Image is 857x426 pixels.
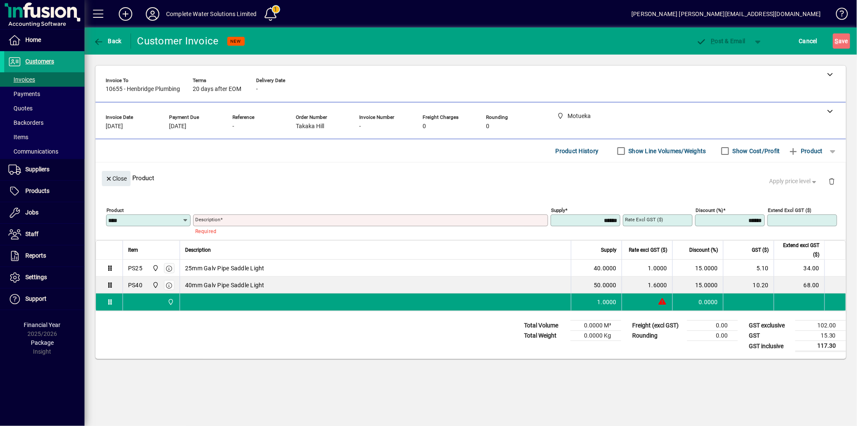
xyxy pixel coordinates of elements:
button: Delete [822,171,842,191]
td: 15.0000 [672,277,723,294]
div: [PERSON_NAME] [PERSON_NAME][EMAIL_ADDRESS][DOMAIN_NAME] [631,7,821,21]
span: Back [93,38,122,44]
a: Support [4,289,85,310]
button: Product History [552,143,602,159]
a: Home [4,30,85,51]
div: Complete Water Solutions Limited [166,7,257,21]
span: Suppliers [25,166,49,173]
span: Communications [8,148,58,155]
button: Cancel [797,33,820,49]
a: Quotes [4,101,85,115]
span: 20 days after EOM [193,86,241,93]
td: 15.0000 [672,260,723,277]
td: 0.0000 [672,294,723,311]
span: 40.0000 [594,264,617,272]
td: 0.0000 M³ [570,321,621,331]
span: Cancel [799,34,818,48]
td: 117.30 [795,341,846,352]
div: PS40 [128,281,142,289]
a: Jobs [4,202,85,223]
mat-label: Discount (%) [696,207,723,213]
button: Post & Email [692,33,750,49]
app-page-header-button: Delete [822,177,842,185]
td: 0.0000 Kg [570,331,621,341]
span: Discount (%) [689,245,718,255]
td: 10.20 [723,277,774,294]
span: 50.0000 [594,281,617,289]
label: Show Line Volumes/Weights [627,147,706,155]
span: Invoices [8,76,35,83]
span: 10655 - Henbridge Plumbing [106,86,180,93]
mat-label: Product [106,207,124,213]
span: 1.0000 [598,298,617,306]
app-page-header-button: Back [85,33,131,49]
a: Communications [4,144,85,159]
td: Rounding [628,331,687,341]
span: Customers [25,58,54,65]
button: Save [833,33,850,49]
td: 0.00 [687,321,738,331]
a: Suppliers [4,159,85,180]
td: 5.10 [723,260,774,277]
span: ost & Email [696,38,745,44]
span: NEW [231,38,241,44]
span: 25mm Galv Pipe Saddle Light [185,264,265,272]
span: Reports [25,252,46,259]
span: Product History [556,144,599,158]
span: GST ($) [752,245,769,255]
span: Rate excl GST ($) [629,245,667,255]
span: - [232,123,234,130]
mat-error: Required [195,226,541,235]
span: Items [8,134,28,140]
mat-label: Description [195,217,220,223]
span: - [256,86,258,93]
span: Item [128,245,138,255]
span: Extend excl GST ($) [779,241,819,259]
span: - [359,123,361,130]
span: Backorders [8,119,44,126]
span: Package [31,339,54,346]
span: [DATE] [106,123,123,130]
span: 0 [423,123,426,130]
td: Total Weight [520,331,570,341]
span: Apply price level [770,177,819,186]
span: Staff [25,231,38,237]
span: ave [835,34,848,48]
a: Invoices [4,72,85,87]
td: Freight (excl GST) [628,321,687,331]
span: Payments [8,91,40,97]
div: 1.0000 [627,264,667,272]
a: Reports [4,245,85,267]
span: Motueka [150,264,160,273]
button: Close [102,171,131,186]
span: [DATE] [169,123,186,130]
a: Staff [4,224,85,245]
span: Supply [601,245,617,255]
td: GST inclusive [745,341,795,352]
span: Financial Year [24,322,61,328]
span: Home [25,36,41,43]
div: Product [96,162,846,193]
button: Add [112,6,139,22]
span: Description [185,245,211,255]
span: P [711,38,715,44]
span: Products [25,187,49,194]
span: 0 [486,123,489,130]
td: 0.00 [687,331,738,341]
span: S [835,38,838,44]
span: Close [105,172,127,186]
div: 1.6000 [627,281,667,289]
a: Backorders [4,115,85,130]
a: Knowledge Base [830,2,846,29]
span: Settings [25,274,47,280]
div: PS25 [128,264,142,272]
td: Total Volume [520,321,570,331]
a: Items [4,130,85,144]
span: Quotes [8,105,33,112]
span: Takaka Hill [296,123,324,130]
button: Profile [139,6,166,22]
span: Support [25,295,46,302]
td: 102.00 [795,321,846,331]
button: Back [91,33,124,49]
span: 40mm Galv Pipe Saddle Light [185,281,265,289]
